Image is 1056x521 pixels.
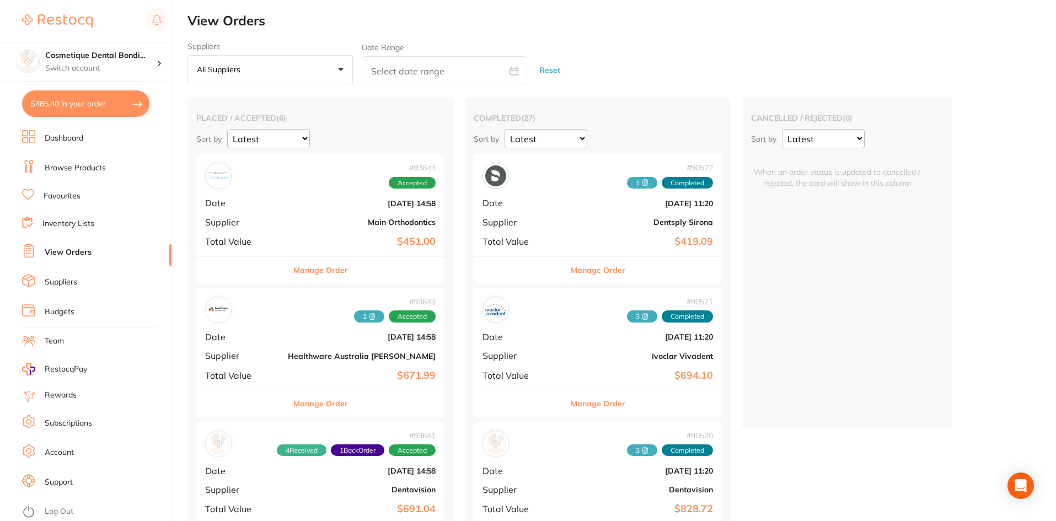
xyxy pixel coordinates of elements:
label: Suppliers [187,42,353,51]
span: Total Value [205,504,279,514]
h2: placed / accepted ( 6 ) [196,113,444,123]
span: Completed [662,177,713,189]
h2: cancelled / rejected ( 0 ) [751,113,943,123]
b: $451.00 [288,236,436,248]
input: Select date range [362,56,527,84]
a: Suppliers [45,277,77,288]
span: Accepted [389,444,436,456]
span: Total Value [483,237,556,246]
p: Switch account [45,63,157,74]
b: $828.72 [565,503,713,515]
span: Received [354,310,384,323]
b: [DATE] 14:58 [288,199,436,208]
a: Favourites [44,191,81,202]
span: Accepted [389,310,436,323]
img: Healthware Australia Ridley [208,299,229,320]
p: Sort by [196,134,222,144]
a: Dashboard [45,133,83,144]
button: Manage Order [571,257,625,283]
span: Completed [662,310,713,323]
a: Support [45,477,73,488]
span: # 90522 [627,163,713,172]
span: Total Value [205,370,279,380]
span: # 90521 [627,297,713,306]
a: Budgets [45,307,74,318]
h4: Cosmetique Dental Bondi Junction [45,50,157,61]
span: RestocqPay [45,364,87,375]
a: Log Out [45,506,73,517]
img: Dentsply Sirona [485,165,506,186]
span: Received [627,444,657,456]
div: Main Orthodontics#93644AcceptedDate[DATE] 14:58SupplierMain OrthodonticsTotal Value$451.00Manage ... [196,154,444,283]
span: Back orders [331,444,384,456]
img: Dentavision [485,433,506,454]
span: # 93641 [277,431,436,440]
img: Ivoclar Vivadent [485,299,506,320]
img: RestocqPay [22,363,35,375]
a: Rewards [45,390,77,401]
b: Dentavision [288,485,436,494]
span: Date [205,198,279,208]
h2: View Orders [187,13,1056,29]
span: Total Value [205,237,279,246]
span: Supplier [483,217,556,227]
span: # 93643 [354,297,436,306]
span: # 90520 [627,431,713,440]
span: Supplier [205,351,279,361]
button: Log Out [22,503,168,521]
button: Manage Order [293,257,348,283]
a: Browse Products [45,163,106,174]
button: Reset [536,56,564,85]
span: Received [627,177,657,189]
b: $691.04 [288,503,436,515]
span: Supplier [205,485,279,495]
span: Supplier [483,351,556,361]
a: Team [45,336,64,347]
img: Restocq Logo [22,14,93,28]
p: Sort by [751,134,776,144]
a: RestocqPay [22,363,87,375]
span: # 93644 [389,163,436,172]
span: Date [483,198,556,208]
p: Sort by [474,134,499,144]
button: Manage Order [571,390,625,417]
b: [DATE] 14:58 [288,466,436,475]
b: $671.99 [288,370,436,382]
span: Completed [662,444,713,456]
img: Main Orthodontics [208,165,229,186]
a: View Orders [45,247,92,258]
img: Dentavision [208,433,229,454]
button: All suppliers [187,55,353,85]
span: Date [205,332,279,342]
span: Total Value [483,370,556,380]
b: [DATE] 11:20 [565,199,713,208]
b: [DATE] 14:58 [288,332,436,341]
b: Dentsply Sirona [565,218,713,227]
button: Manage Order [293,390,348,417]
span: When an order status is updated to cancelled / rejected, the card will show in this column [751,154,923,189]
span: Date [483,332,556,342]
label: Date Range [362,43,404,52]
a: Restocq Logo [22,8,93,34]
span: Date [205,466,279,476]
b: $419.09 [565,236,713,248]
span: Date [483,466,556,476]
div: Open Intercom Messenger [1007,472,1034,499]
a: Inventory Lists [42,218,94,229]
b: [DATE] 11:20 [565,332,713,341]
span: Supplier [205,217,279,227]
span: Received [627,310,657,323]
a: Account [45,447,74,458]
button: $485.40 in your order [22,90,149,117]
b: $694.10 [565,370,713,382]
b: [DATE] 11:20 [565,466,713,475]
b: Healthware Australia [PERSON_NAME] [288,352,436,361]
span: Received [277,444,326,456]
span: Accepted [389,177,436,189]
span: Total Value [483,504,556,514]
a: Subscriptions [45,418,92,429]
b: Dentavision [565,485,713,494]
b: Ivoclar Vivadent [565,352,713,361]
span: Supplier [483,485,556,495]
h2: completed ( 27 ) [474,113,722,123]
